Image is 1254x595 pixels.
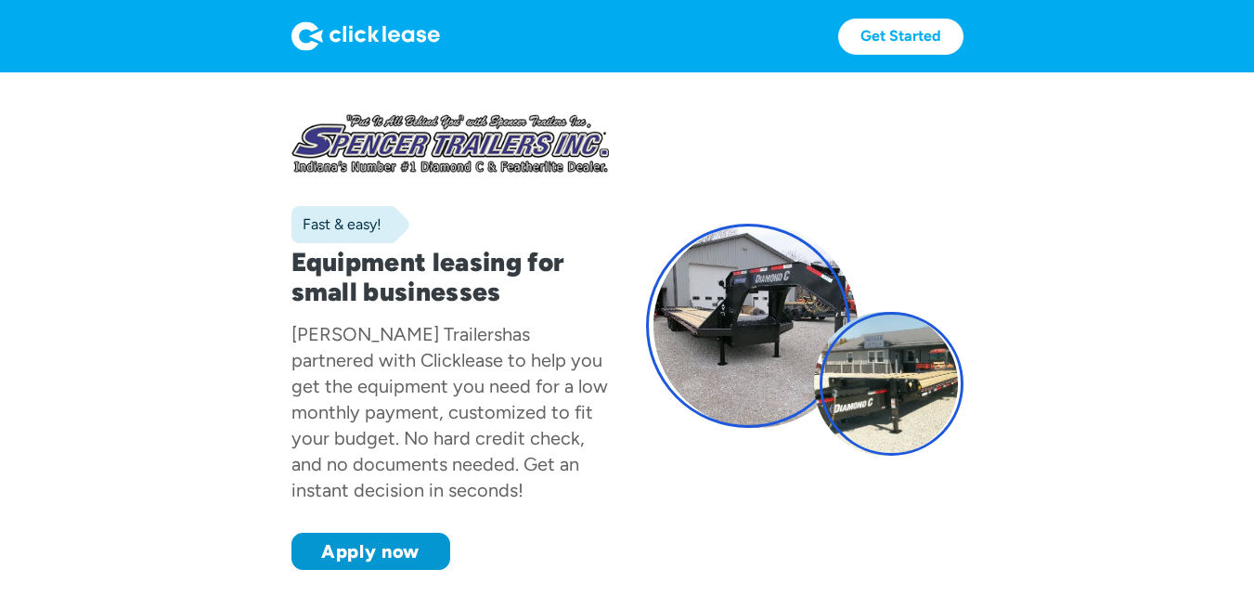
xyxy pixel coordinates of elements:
[291,247,609,306] h1: Equipment leasing for small businesses
[291,215,381,234] div: Fast & easy!
[291,323,608,501] div: has partnered with Clicklease to help you get the equipment you need for a low monthly payment, c...
[291,21,440,51] img: Logo
[291,323,502,345] div: [PERSON_NAME] Trailers
[838,19,963,55] a: Get Started
[291,533,450,570] a: Apply now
